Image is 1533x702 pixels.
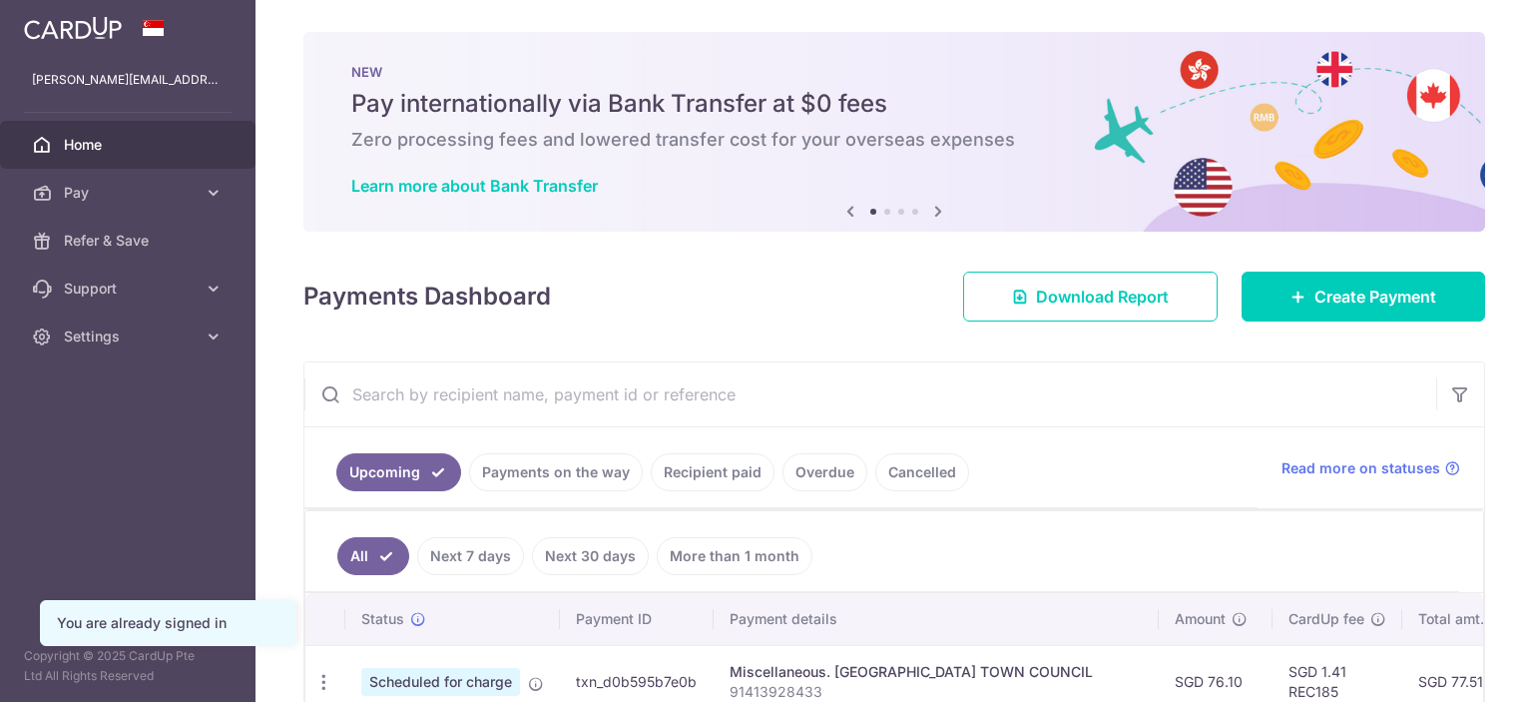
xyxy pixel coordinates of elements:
[351,176,598,196] a: Learn more about Bank Transfer
[361,609,404,629] span: Status
[1288,609,1364,629] span: CardUp fee
[351,88,1437,120] h5: Pay internationally via Bank Transfer at $0 fees
[875,453,969,491] a: Cancelled
[57,613,278,633] div: You are already signed in
[730,682,1143,702] p: 91413928433
[1175,609,1226,629] span: Amount
[1242,272,1485,322] a: Create Payment
[361,668,520,696] span: Scheduled for charge
[560,593,714,645] th: Payment ID
[1314,285,1436,309] span: Create Payment
[657,537,812,575] a: More than 1 month
[714,593,1159,645] th: Payment details
[64,231,196,251] span: Refer & Save
[24,16,122,40] img: CardUp
[351,64,1437,80] p: NEW
[532,537,649,575] a: Next 30 days
[417,537,524,575] a: Next 7 days
[1418,609,1484,629] span: Total amt.
[303,279,551,315] h4: Payments Dashboard
[651,453,774,491] a: Recipient paid
[32,70,224,90] p: [PERSON_NAME][EMAIL_ADDRESS][DOMAIN_NAME]
[730,662,1143,682] div: Miscellaneous. [GEOGRAPHIC_DATA] TOWN COUNCIL
[64,183,196,203] span: Pay
[963,272,1218,322] a: Download Report
[1281,458,1440,478] span: Read more on statuses
[469,453,643,491] a: Payments on the way
[1281,458,1460,478] a: Read more on statuses
[64,327,196,347] span: Settings
[304,362,1436,426] input: Search by recipient name, payment id or reference
[1036,285,1169,309] span: Download Report
[64,279,196,299] span: Support
[336,453,461,491] a: Upcoming
[782,453,867,491] a: Overdue
[351,128,1437,152] h6: Zero processing fees and lowered transfer cost for your overseas expenses
[64,135,196,155] span: Home
[303,32,1485,232] img: Bank transfer banner
[337,537,409,575] a: All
